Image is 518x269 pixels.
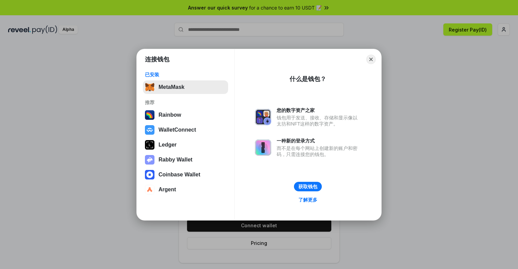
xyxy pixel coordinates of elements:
div: 您的数字资产之家 [277,107,361,113]
button: MetaMask [143,80,228,94]
button: Ledger [143,138,228,152]
div: 获取钱包 [298,184,317,190]
img: svg+xml,%3Csvg%20fill%3D%22none%22%20height%3D%2233%22%20viewBox%3D%220%200%2035%2033%22%20width%... [145,82,154,92]
div: MetaMask [159,84,184,90]
img: svg+xml,%3Csvg%20width%3D%2228%22%20height%3D%2228%22%20viewBox%3D%220%200%2028%2028%22%20fill%3D... [145,170,154,179]
div: WalletConnect [159,127,196,133]
h1: 连接钱包 [145,55,169,63]
div: Rabby Wallet [159,157,192,163]
div: 钱包用于发送、接收、存储和显示像以太坊和NFT这样的数字资产。 [277,115,361,127]
img: svg+xml,%3Csvg%20width%3D%22120%22%20height%3D%22120%22%20viewBox%3D%220%200%20120%20120%22%20fil... [145,110,154,120]
button: WalletConnect [143,123,228,137]
div: 一种新的登录方式 [277,138,361,144]
div: 已安装 [145,72,226,78]
div: 而不是在每个网站上创建新的账户和密码，只需连接您的钱包。 [277,145,361,157]
button: Rainbow [143,108,228,122]
div: Argent [159,187,176,193]
img: svg+xml,%3Csvg%20width%3D%2228%22%20height%3D%2228%22%20viewBox%3D%220%200%2028%2028%22%20fill%3D... [145,185,154,194]
div: Rainbow [159,112,181,118]
button: Argent [143,183,228,196]
img: svg+xml,%3Csvg%20xmlns%3D%22http%3A%2F%2Fwww.w3.org%2F2000%2Fsvg%22%20fill%3D%22none%22%20viewBox... [145,155,154,165]
div: Ledger [159,142,177,148]
button: Coinbase Wallet [143,168,228,181]
button: Rabby Wallet [143,153,228,167]
img: svg+xml,%3Csvg%20xmlns%3D%22http%3A%2F%2Fwww.w3.org%2F2000%2Fsvg%22%20fill%3D%22none%22%20viewBox... [255,139,271,156]
div: Coinbase Wallet [159,172,200,178]
img: svg+xml,%3Csvg%20width%3D%2228%22%20height%3D%2228%22%20viewBox%3D%220%200%2028%2028%22%20fill%3D... [145,125,154,135]
img: svg+xml,%3Csvg%20xmlns%3D%22http%3A%2F%2Fwww.w3.org%2F2000%2Fsvg%22%20fill%3D%22none%22%20viewBox... [255,109,271,125]
a: 了解更多 [294,195,321,204]
div: 了解更多 [298,197,317,203]
div: 推荐 [145,99,226,105]
button: Close [366,55,376,64]
div: 什么是钱包？ [290,75,326,83]
button: 获取钱包 [294,182,322,191]
img: svg+xml,%3Csvg%20xmlns%3D%22http%3A%2F%2Fwww.w3.org%2F2000%2Fsvg%22%20width%3D%2228%22%20height%3... [145,140,154,150]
